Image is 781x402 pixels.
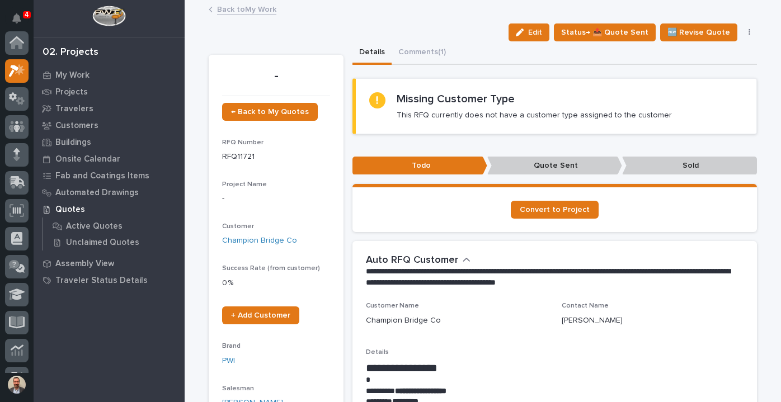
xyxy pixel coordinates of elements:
span: Edit [528,27,542,37]
a: Automated Drawings [34,184,185,201]
p: Active Quotes [66,221,123,231]
p: Assembly View [55,259,114,269]
button: Details [352,41,392,65]
h2: Auto RFQ Customer [366,254,458,267]
a: Onsite Calendar [34,150,185,167]
a: Traveler Status Details [34,272,185,289]
a: Buildings [34,134,185,150]
p: Customers [55,121,98,131]
span: Customer Name [366,302,419,309]
p: Quotes [55,205,85,215]
p: Todo [352,157,487,175]
span: Details [366,349,389,356]
p: Projects [55,87,88,97]
p: Automated Drawings [55,188,139,198]
a: Assembly View [34,255,185,272]
a: Convert to Project [511,201,599,219]
a: + Add Customer [222,306,299,324]
p: Unclaimed Quotes [66,238,139,248]
h2: Missing Customer Type [397,92,515,106]
span: Project Name [222,181,267,188]
span: Status→ 📤 Quote Sent [561,26,648,39]
p: Sold [622,157,757,175]
a: PWI [222,355,235,367]
p: Fab and Coatings Items [55,171,149,181]
p: [PERSON_NAME] [562,315,623,327]
p: This RFQ currently does not have a customer type assigned to the customer [397,110,672,120]
a: Active Quotes [43,218,185,234]
a: Fab and Coatings Items [34,167,185,184]
span: + Add Customer [231,311,290,319]
a: Travelers [34,100,185,117]
button: Edit [509,23,549,41]
p: Onsite Calendar [55,154,120,164]
span: 🆕 Revise Quote [667,26,730,39]
p: Quote Sent [487,157,622,175]
div: Notifications4 [14,13,29,31]
span: Customer [222,223,254,230]
span: Convert to Project [520,206,590,214]
p: My Work [55,70,90,81]
a: Quotes [34,201,185,217]
span: RFQ Number [222,139,264,146]
a: My Work [34,67,185,83]
p: Buildings [55,138,91,148]
span: ← Back to My Quotes [231,108,309,116]
p: - [222,68,330,84]
button: Auto RFQ Customer [366,254,471,267]
p: 0 % [222,277,330,289]
p: Travelers [55,104,93,114]
span: Success Rate (from customer) [222,265,320,272]
a: Back toMy Work [217,2,276,15]
button: Status→ 📤 Quote Sent [554,23,656,41]
a: Customers [34,117,185,134]
p: 4 [25,11,29,18]
span: Contact Name [562,302,609,309]
p: Traveler Status Details [55,276,148,286]
button: 🆕 Revise Quote [660,23,737,41]
span: Salesman [222,385,254,392]
button: users-avatar [5,373,29,396]
p: RFQ11721 [222,151,330,163]
div: 02. Projects [43,46,98,59]
a: Champion Bridge Co [222,235,297,247]
a: Projects [34,83,185,100]
p: Champion Bridge Co [366,315,441,327]
button: Comments (1) [392,41,453,65]
a: ← Back to My Quotes [222,103,318,121]
button: Notifications [5,7,29,30]
span: Brand [222,343,241,349]
a: Unclaimed Quotes [43,234,185,250]
p: - [222,193,330,205]
img: Workspace Logo [92,6,125,26]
